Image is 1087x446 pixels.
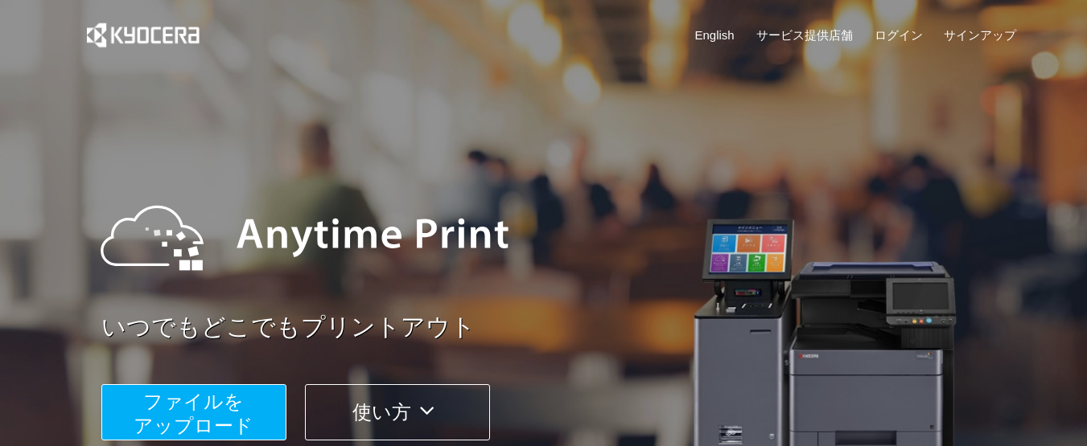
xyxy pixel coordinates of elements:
[101,310,1027,345] a: いつでもどこでもプリントアウト
[695,27,735,43] a: English
[944,27,1016,43] a: サインアップ
[875,27,923,43] a: ログイン
[305,384,490,440] button: 使い方
[101,384,286,440] button: ファイルを​​アップロード
[756,27,853,43] a: サービス提供店舗
[134,391,253,436] span: ファイルを ​​アップロード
